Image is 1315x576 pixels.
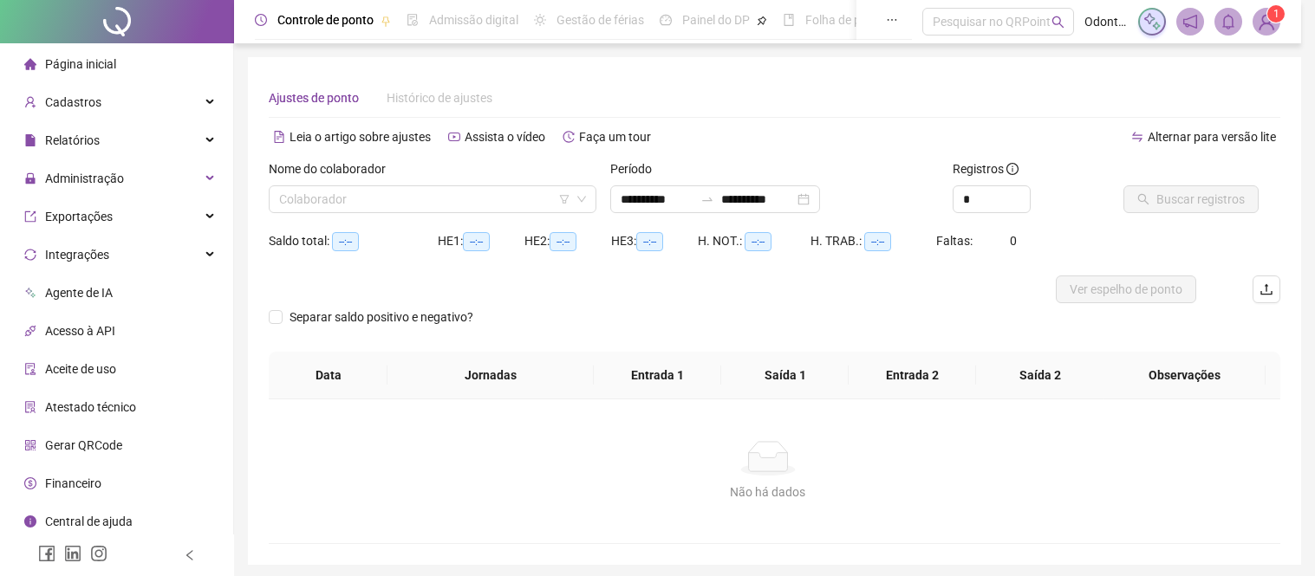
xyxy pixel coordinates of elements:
[864,232,891,251] span: --:--
[90,545,107,562] span: instagram
[438,231,524,251] div: HE 1:
[559,194,570,204] span: filter
[332,232,359,251] span: --:--
[24,401,36,413] span: solution
[936,234,975,248] span: Faltas:
[45,57,116,71] span: Página inicial
[184,549,196,561] span: left
[24,515,36,527] span: info-circle
[745,232,771,251] span: --:--
[849,352,976,399] th: Entrada 2
[277,13,374,27] span: Controle de ponto
[290,482,1246,502] div: Não há dados
[45,400,136,414] span: Atestado técnico
[1182,14,1198,29] span: notification
[269,352,387,399] th: Data
[269,159,397,178] label: Nome do colaborador
[45,210,113,223] span: Exportações
[407,14,419,26] span: file-done
[381,16,391,26] span: pushpin
[1006,163,1019,175] span: info-circle
[1267,5,1285,23] sup: Atualize o seu contato no menu Meus Dados
[24,58,36,70] span: home
[24,439,36,451] span: qrcode
[757,16,767,26] span: pushpin
[24,477,36,489] span: dollar
[45,286,113,300] span: Agente de IA
[273,131,285,143] span: file-text
[255,14,267,26] span: clock-circle
[269,231,438,251] div: Saldo total:
[1131,131,1143,143] span: swap
[45,324,115,338] span: Acesso à API
[448,131,460,143] span: youtube
[45,362,116,376] span: Aceite de uso
[1142,12,1162,31] img: sparkle-icon.fc2bf0ac1784a2077858766a79e2daf3.svg
[1260,282,1273,296] span: upload
[636,232,663,251] span: --:--
[611,231,698,251] div: HE 3:
[698,231,810,251] div: H. NOT.:
[290,130,431,144] span: Leia o artigo sobre ajustes
[976,352,1103,399] th: Saída 2
[24,134,36,146] span: file
[1117,366,1252,385] span: Observações
[579,130,651,144] span: Faça um tour
[1273,8,1279,20] span: 1
[24,172,36,184] span: lock
[660,14,672,26] span: dashboard
[953,159,1019,178] span: Registros
[721,352,849,399] th: Saída 1
[465,130,545,144] span: Assista o vídeo
[594,352,721,399] th: Entrada 1
[1103,352,1266,399] th: Observações
[805,13,916,27] span: Folha de pagamento
[700,192,714,206] span: swap-right
[1051,16,1064,29] span: search
[524,231,611,251] div: HE 2:
[1148,130,1276,144] span: Alternar para versão lite
[1221,14,1236,29] span: bell
[682,13,750,27] span: Painel do DP
[783,14,795,26] span: book
[550,232,576,251] span: --:--
[576,194,587,204] span: down
[810,231,937,251] div: H. TRAB.:
[1010,234,1017,248] span: 0
[45,438,122,452] span: Gerar QRCode
[700,192,714,206] span: to
[45,172,124,185] span: Administração
[45,133,100,147] span: Relatórios
[24,96,36,108] span: user-add
[64,545,81,562] span: linkedin
[24,210,36,223] span: export
[45,476,101,490] span: Financeiro
[45,95,101,109] span: Cadastros
[886,14,898,26] span: ellipsis
[1123,185,1259,213] button: Buscar registros
[1253,9,1279,35] img: 33476
[24,325,36,337] span: api
[557,13,644,27] span: Gestão de férias
[463,232,490,251] span: --:--
[387,352,593,399] th: Jornadas
[563,131,575,143] span: history
[1084,12,1128,31] span: OdontoSin
[38,545,55,562] span: facebook
[269,91,359,105] span: Ajustes de ponto
[1056,275,1196,303] button: Ver espelho de ponto
[283,307,480,327] span: Separar saldo positivo e negativo?
[429,13,518,27] span: Admissão digital
[24,249,36,261] span: sync
[45,515,133,528] span: Central de ajuda
[387,91,492,105] span: Histórico de ajustes
[24,363,36,375] span: audit
[534,14,546,26] span: sun
[45,248,109,262] span: Integrações
[610,159,663,178] label: Período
